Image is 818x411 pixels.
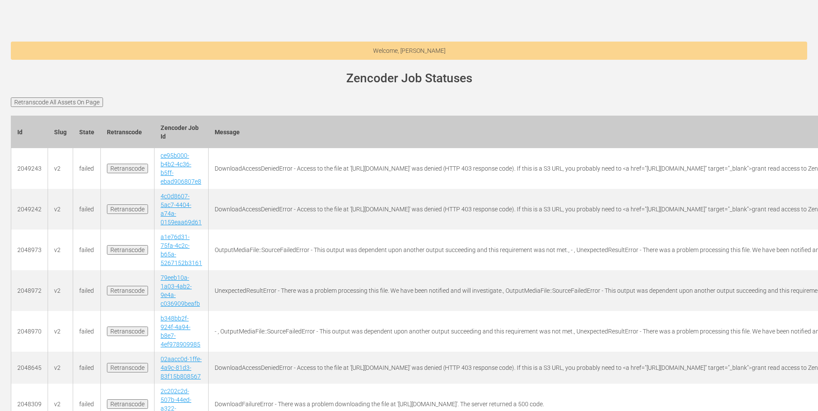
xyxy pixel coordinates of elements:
td: failed [73,148,101,189]
input: Retranscode All Assets On Page [11,97,103,107]
a: 4c0d8607-5ac7-4404-a74a-0159eaa69d61 [161,193,202,226]
input: Retranscode [107,327,148,336]
input: Retranscode [107,245,148,255]
input: Retranscode [107,204,148,214]
td: 2048645 [11,352,48,384]
th: Zencoder Job Id [155,116,209,148]
td: v2 [48,148,73,189]
td: failed [73,230,101,270]
a: 79eeb10a-1a03-4ab2-9e4a-c036909beafb [161,274,200,307]
input: Retranscode [107,363,148,372]
td: failed [73,311,101,352]
a: ce95b000-b4b2-4c36-b5ff-ebad906807e8 [161,152,201,185]
td: v2 [48,270,73,311]
input: Retranscode [107,399,148,409]
td: failed [73,189,101,230]
td: 2048972 [11,270,48,311]
h1: Zencoder Job Statuses [23,72,795,85]
td: v2 [48,352,73,384]
td: v2 [48,189,73,230]
a: b348bb2f-924f-4a94-b8e7-4ef978909985 [161,315,200,348]
td: 2049242 [11,189,48,230]
th: Retranscode [101,116,155,148]
td: 2048970 [11,311,48,352]
div: Welcome, [PERSON_NAME] [11,42,807,60]
td: failed [73,352,101,384]
td: 2048973 [11,230,48,270]
input: Retranscode [107,286,148,295]
a: a1e76d31-75fa-4c2c-b65a-5267152b3161 [161,233,202,266]
th: Slug [48,116,73,148]
a: 02aacc0d-1ffe-4a9c-81d3-83f15b808567 [161,356,202,380]
th: Id [11,116,48,148]
td: failed [73,270,101,311]
input: Retranscode [107,164,148,173]
td: v2 [48,230,73,270]
th: State [73,116,101,148]
td: v2 [48,311,73,352]
td: 2049243 [11,148,48,189]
